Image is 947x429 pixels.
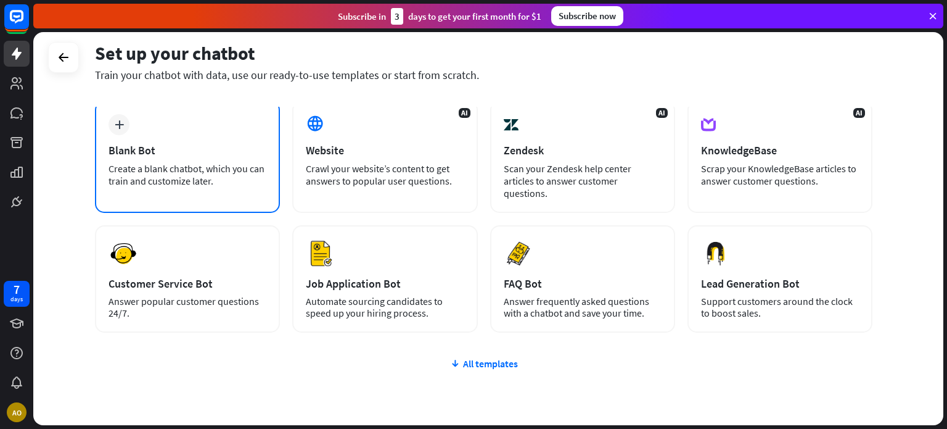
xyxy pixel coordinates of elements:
[95,68,872,82] div: Train your chatbot with data, use our ready-to-use templates or start from scratch.
[338,8,541,25] div: Subscribe in days to get your first month for $1
[306,143,464,157] div: Website
[701,162,859,187] div: Scrap your KnowledgeBase articles to answer customer questions.
[551,6,623,26] div: Subscribe now
[701,277,859,291] div: Lead Generation Bot
[109,277,266,291] div: Customer Service Bot
[504,162,662,199] div: Scan your Zendesk help center articles to answer customer questions.
[115,120,124,129] i: plus
[4,281,30,307] a: 7 days
[459,108,470,118] span: AI
[95,357,872,370] div: All templates
[109,296,266,319] div: Answer popular customer questions 24/7.
[656,108,668,118] span: AI
[701,296,859,319] div: Support customers around the clock to boost sales.
[504,296,662,319] div: Answer frequently asked questions with a chatbot and save your time.
[306,162,464,187] div: Crawl your website’s content to get answers to popular user questions.
[701,143,859,157] div: KnowledgeBase
[7,402,27,422] div: AO
[504,143,662,157] div: Zendesk
[10,5,47,42] button: Open LiveChat chat widget
[109,162,266,187] div: Create a blank chatbot, which you can train and customize later.
[95,41,872,65] div: Set up your chatbot
[306,277,464,291] div: Job Application Bot
[14,284,20,295] div: 7
[109,143,266,157] div: Blank Bot
[306,296,464,319] div: Automate sourcing candidates to speed up your hiring process.
[391,8,403,25] div: 3
[10,295,23,304] div: days
[504,277,662,291] div: FAQ Bot
[853,108,865,118] span: AI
